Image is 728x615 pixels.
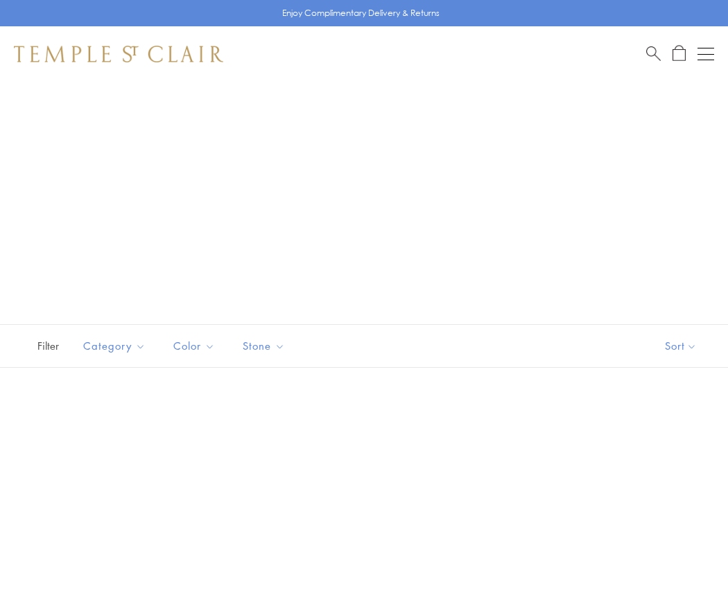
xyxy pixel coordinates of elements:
[166,337,225,355] span: Color
[76,337,156,355] span: Category
[73,330,156,362] button: Category
[634,325,728,367] button: Show sort by
[163,330,225,362] button: Color
[14,46,223,62] img: Temple St. Clair
[697,46,714,62] button: Open navigation
[282,6,440,20] p: Enjoy Complimentary Delivery & Returns
[673,45,686,62] a: Open Shopping Bag
[236,337,295,355] span: Stone
[646,45,661,62] a: Search
[232,330,295,362] button: Stone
